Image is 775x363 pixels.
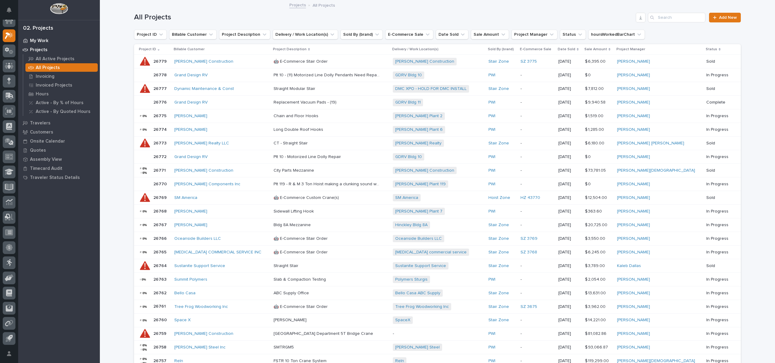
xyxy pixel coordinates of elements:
[558,304,580,309] p: [DATE]
[153,180,168,187] p: 26770
[395,59,454,64] a: [PERSON_NAME] Construction
[23,81,100,89] a: Invoiced Projects
[395,86,467,91] a: DMC XPO - HOLD FOR DMC INSTALL
[520,168,553,173] p: -
[617,291,650,296] a: [PERSON_NAME]
[585,99,607,105] p: $ 9,940.58
[274,99,338,105] p: Replacement Vacuum Pads - (19)
[617,250,650,255] a: [PERSON_NAME]
[273,30,338,39] button: Delivery / Work Location(s)
[617,141,684,146] a: [PERSON_NAME] [PERSON_NAME]
[134,341,741,354] tr: 2675826758 [PERSON_NAME] Steel Inc SMTRGM5SMTRGM5 [PERSON_NAME] Steel PWI -[DATE]$ 93,066.87$ 93,...
[617,59,650,64] a: [PERSON_NAME]
[395,195,418,200] a: SM America
[30,38,48,44] p: My Work
[585,180,592,187] p: $ 0
[520,86,553,91] p: -
[395,291,440,296] a: Bello Casa ABC Supply
[617,263,641,269] a: Kaleb Dallas
[719,15,737,20] span: Add New
[289,1,306,8] a: Projects
[8,7,15,17] div: Notifications
[488,182,495,187] a: PWI
[617,127,650,132] a: [PERSON_NAME]
[558,114,580,119] p: [DATE]
[520,114,553,119] p: -
[706,182,731,187] p: In Progress
[134,164,741,177] tr: 2677126771 [PERSON_NAME] Construction City Parts MezzanineCity Parts Mezzanine [PERSON_NAME] Cons...
[395,223,428,228] a: Hinckley Bldg 8A
[706,236,731,241] p: In Progress
[585,303,607,309] p: $ 3,962.00
[395,236,442,241] a: Oceanside Builders LLC
[488,209,495,214] a: PWI
[174,250,261,255] a: [MEDICAL_DATA] COMMERCIAL SERVICE INC
[520,291,553,296] p: -
[153,221,168,228] p: 26767
[134,109,741,123] tr: 2677526775 [PERSON_NAME] Chain and Floor HooksChain and Floor Hooks [PERSON_NAME] Plant 2 PWI -[D...
[50,3,68,14] img: Workspace Logo
[520,331,553,336] p: -
[588,30,645,39] button: hoursWorkedBarChart
[174,236,221,241] a: Oceanside Builders LLC
[395,182,446,187] a: [PERSON_NAME] Plant 119
[395,127,443,132] a: [PERSON_NAME] Plant 6
[30,47,48,53] p: Projects
[706,59,731,64] p: Sold
[706,331,731,336] p: In Progress
[558,277,580,282] p: [DATE]
[558,331,580,336] p: [DATE]
[706,100,731,105] p: Complete
[313,2,335,8] p: All Projects
[385,30,433,39] button: E-Commerce Sale
[134,68,741,82] tr: 2677826778 Grand Design RV Plt 10 - (11) Motorized Line Dolly Pendants Need RepairedPlt 10 - (11)...
[520,304,537,309] a: SZ 3675
[274,194,340,200] p: 🤖 E-Commerce Custom Crane(s)
[153,344,168,350] p: 26758
[274,208,315,214] p: Sidewall Lifting Hook
[617,114,650,119] a: [PERSON_NAME]
[23,90,100,98] a: Hours
[488,59,509,64] a: Stair Zone
[395,168,454,173] a: [PERSON_NAME] Construction
[520,209,553,214] p: -
[395,154,422,160] a: GDRV Bldg 10
[585,344,609,350] p: $ 93,066.87
[153,262,168,269] p: 26764
[617,182,650,187] a: [PERSON_NAME]
[471,30,509,39] button: Sale Amount
[706,345,731,350] p: In Progress
[560,30,586,39] button: Status
[395,304,449,309] a: Tree Frog Woodworking Inc
[174,100,208,105] a: Grand Design RV
[134,30,167,39] button: Project ID
[585,194,608,200] p: $ 12,504.00
[558,345,580,350] p: [DATE]
[706,250,731,255] p: In Progress
[153,249,168,255] p: 26765
[30,157,62,162] p: Assembly View
[585,126,605,132] p: $ 1,285.00
[18,164,100,173] a: Timecard Audit
[134,272,741,286] tr: 2676326763 Summit Polymers Slab & Compaction TestingSlab & Compaction Testing Polymers Sturgis PW...
[153,99,168,105] p: 26776
[488,195,510,200] a: Hoist Zone
[274,126,324,132] p: Long Double Roof Hooks
[706,318,731,323] p: In Progress
[153,153,168,160] p: 26772
[274,140,309,146] p: CT - Straight Stair
[174,73,208,78] a: Grand Design RV
[617,100,650,105] a: [PERSON_NAME]
[18,155,100,164] a: Assembly View
[395,209,442,214] a: [PERSON_NAME] Plant 7
[174,318,191,323] a: Space X
[709,13,741,22] a: Add New
[520,318,553,323] p: -
[30,120,51,126] p: Travelers
[219,30,270,39] button: Project Description
[18,36,100,45] a: My Work
[585,167,607,173] p: $ 73,781.05
[488,318,509,323] a: Stair Zone
[585,289,607,296] p: $ 13,631.00
[488,250,509,255] a: Stair Zone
